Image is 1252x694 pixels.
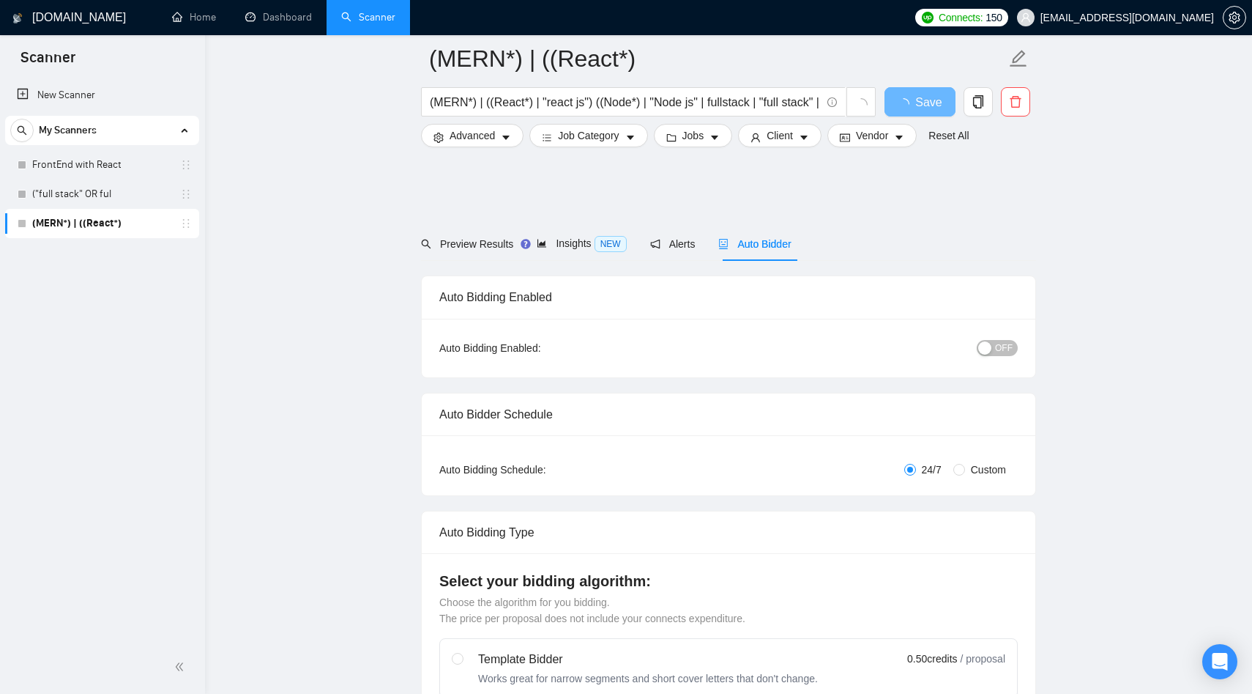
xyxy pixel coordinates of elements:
li: New Scanner [5,81,199,110]
span: holder [180,159,192,171]
span: delete [1002,95,1029,108]
button: copy [964,87,993,117]
span: Choose the algorithm for you bidding. The price per proposal does not include your connects expen... [439,597,745,624]
span: Advanced [450,128,495,144]
span: user [1021,12,1031,23]
img: upwork-logo.png [922,12,934,23]
div: Works great for narrow segments and short cover letters that don't change. [478,671,818,686]
span: Scanner [9,47,87,78]
span: caret-down [625,132,636,143]
a: (MERN*) | ((React*) [32,209,171,238]
span: idcard [840,132,850,143]
a: FrontEnd with React [32,150,171,180]
span: double-left [174,660,189,674]
a: setting [1223,12,1246,23]
a: Reset All [928,128,969,144]
span: info-circle [827,97,837,107]
span: Client [767,128,793,144]
span: 24/7 [916,462,947,478]
span: copy [964,95,992,108]
a: New Scanner [17,81,187,110]
a: searchScanner [341,11,395,23]
span: loading [898,98,915,110]
span: area-chart [537,238,547,248]
span: My Scanners [39,116,97,145]
span: 0.50 credits [907,651,957,667]
span: folder [666,132,677,143]
span: / proposal [961,651,1005,666]
div: Auto Bidding Enabled [439,276,1018,318]
button: setting [1223,6,1246,29]
span: 150 [985,10,1002,26]
span: Connects: [939,10,983,26]
img: logo [12,7,23,30]
div: Auto Bidding Enabled: [439,340,632,356]
div: Template Bidder [478,651,818,668]
span: Insights [537,237,626,249]
span: setting [1223,12,1245,23]
button: barsJob Categorycaret-down [529,124,647,147]
span: holder [180,188,192,200]
span: search [421,239,431,249]
li: My Scanners [5,116,199,238]
span: caret-down [894,132,904,143]
span: holder [180,218,192,229]
span: robot [718,239,729,249]
input: Search Freelance Jobs... [430,93,821,111]
span: Save [915,93,942,111]
span: Custom [965,462,1012,478]
div: Tooltip anchor [519,237,532,251]
a: dashboardDashboard [245,11,312,23]
button: userClientcaret-down [738,124,821,147]
span: notification [650,239,660,249]
h4: Select your bidding algorithm: [439,571,1018,591]
span: setting [433,132,444,143]
span: Vendor [856,128,888,144]
button: search [10,119,34,142]
div: Auto Bidding Type [439,512,1018,553]
span: Auto Bidder [718,238,791,250]
span: Job Category [558,128,619,144]
div: Auto Bidder Schedule [439,394,1018,435]
span: Jobs [682,128,704,144]
span: search [11,125,33,136]
span: bars [542,132,552,143]
span: caret-down [709,132,720,143]
span: Alerts [650,238,696,250]
span: Preview Results [421,238,513,250]
button: delete [1001,87,1030,117]
span: NEW [595,236,627,252]
button: idcardVendorcaret-down [827,124,917,147]
input: Scanner name... [429,40,1006,77]
span: user [750,132,761,143]
span: OFF [995,340,1013,356]
button: Save [884,87,955,117]
div: Auto Bidding Schedule: [439,462,632,478]
span: caret-down [501,132,511,143]
div: Open Intercom Messenger [1202,644,1237,679]
span: caret-down [799,132,809,143]
a: homeHome [172,11,216,23]
a: ("full stack" OR ful [32,180,171,209]
span: edit [1009,49,1028,68]
button: settingAdvancedcaret-down [421,124,523,147]
button: folderJobscaret-down [654,124,733,147]
span: loading [854,98,868,111]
